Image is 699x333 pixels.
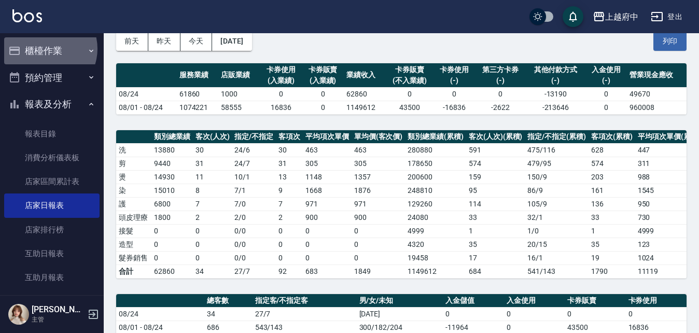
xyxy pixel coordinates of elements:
[589,211,635,224] td: 33
[276,170,303,184] td: 13
[304,75,341,86] div: (入業績)
[193,197,232,211] td: 7
[180,32,213,51] button: 今天
[466,265,525,278] td: 684
[626,307,687,321] td: 0
[352,224,406,238] td: 0
[565,307,625,321] td: 0
[116,211,151,224] td: 頭皮理療
[232,251,276,265] td: 0 / 0
[504,294,565,308] th: 入金使用
[525,265,589,278] td: 541/143
[589,238,635,251] td: 35
[436,64,473,75] div: 卡券使用
[218,63,260,88] th: 店販業績
[466,170,525,184] td: 159
[193,184,232,197] td: 8
[177,63,219,88] th: 服務業績
[212,32,251,51] button: [DATE]
[177,87,219,101] td: 61860
[466,197,525,211] td: 114
[260,87,302,101] td: 0
[504,307,565,321] td: 0
[304,64,341,75] div: 卡券販賣
[357,307,443,321] td: [DATE]
[405,251,466,265] td: 19458
[385,101,434,114] td: 43500
[116,101,177,114] td: 08/01 - 08/24
[232,130,276,144] th: 指定/不指定
[478,64,524,75] div: 第三方卡券
[193,170,232,184] td: 11
[116,238,151,251] td: 造型
[116,63,687,115] table: a dense table
[116,307,204,321] td: 08/24
[4,218,100,242] a: 店家排行榜
[352,251,406,265] td: 0
[218,101,260,114] td: 58555
[232,197,276,211] td: 7 / 0
[626,294,687,308] th: 卡券使用
[276,224,303,238] td: 0
[526,87,585,101] td: -13190
[589,157,635,170] td: 574
[276,184,303,197] td: 9
[405,224,466,238] td: 4999
[352,265,406,278] td: 1849
[627,63,687,88] th: 營業現金應收
[4,266,100,289] a: 互助月報表
[466,224,525,238] td: 1
[528,64,583,75] div: 其他付款方式
[193,157,232,170] td: 31
[116,170,151,184] td: 燙
[204,294,253,308] th: 總客數
[388,64,431,75] div: 卡券販賣
[232,265,276,278] td: 27/7
[303,265,352,278] td: 683
[232,238,276,251] td: 0 / 0
[352,211,406,224] td: 900
[232,211,276,224] td: 2 / 0
[232,184,276,197] td: 7 / 1
[647,7,687,26] button: 登出
[276,157,303,170] td: 31
[436,75,473,86] div: (-)
[476,101,526,114] td: -2622
[116,265,151,278] td: 合計
[4,289,100,313] a: 互助排行榜
[589,251,635,265] td: 19
[4,146,100,170] a: 消費分析儀表板
[276,130,303,144] th: 客項次
[466,130,525,144] th: 客次(人次)(累積)
[526,101,585,114] td: -213646
[352,143,406,157] td: 463
[263,75,300,86] div: (入業績)
[525,170,589,184] td: 150 / 9
[405,197,466,211] td: 129260
[525,238,589,251] td: 20 / 15
[32,315,85,324] p: 主管
[32,304,85,315] h5: [PERSON_NAME]
[116,87,177,101] td: 08/24
[466,143,525,157] td: 591
[232,224,276,238] td: 0 / 0
[276,265,303,278] td: 92
[466,211,525,224] td: 33
[276,238,303,251] td: 0
[116,224,151,238] td: 接髮
[434,101,476,114] td: -16836
[525,251,589,265] td: 16 / 1
[589,197,635,211] td: 136
[4,242,100,266] a: 互助日報表
[344,101,386,114] td: 1149612
[405,184,466,197] td: 248810
[12,9,42,22] img: Logo
[605,10,638,23] div: 上越府中
[4,170,100,193] a: 店家區間累計表
[116,251,151,265] td: 髮券銷售
[478,75,524,86] div: (-)
[385,87,434,101] td: 0
[405,238,466,251] td: 4320
[525,143,589,157] td: 475 / 116
[589,143,635,157] td: 628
